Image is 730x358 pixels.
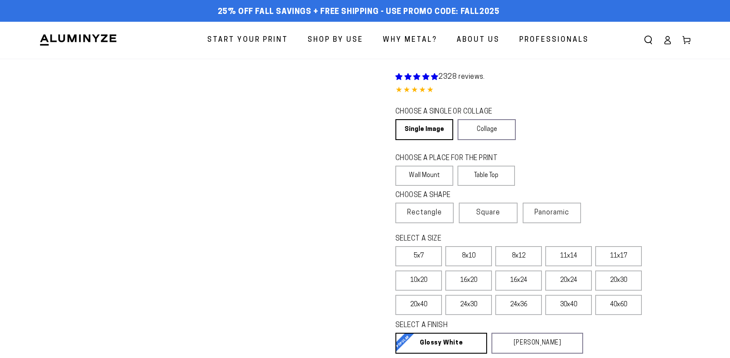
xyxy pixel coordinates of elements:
label: 16x24 [495,271,542,291]
a: About Us [450,29,506,52]
span: Shop By Use [308,34,363,47]
a: Collage [458,119,515,140]
a: [PERSON_NAME] [491,333,583,354]
div: 4.85 out of 5.0 stars [395,84,691,97]
span: Why Metal? [383,34,437,47]
legend: CHOOSE A SHAPE [395,191,508,201]
label: 20x40 [395,295,442,315]
span: 25% off FALL Savings + Free Shipping - Use Promo Code: FALL2025 [218,7,500,17]
span: Square [476,207,500,218]
span: Start Your Print [207,34,288,47]
span: Professionals [519,34,589,47]
label: 20x30 [595,271,642,291]
a: Professionals [513,29,595,52]
label: 40x60 [595,295,642,315]
legend: SELECT A SIZE [395,234,569,244]
label: 16x20 [445,271,492,291]
a: Glossy White [395,333,487,354]
label: 11x17 [595,246,642,266]
summary: Search our site [639,30,658,50]
a: Shop By Use [301,29,370,52]
label: 5x7 [395,246,442,266]
legend: SELECT A FINISH [395,321,562,331]
label: Wall Mount [395,166,453,186]
span: Rectangle [407,207,442,218]
label: 24x36 [495,295,542,315]
label: 11x14 [545,246,592,266]
a: Single Image [395,119,453,140]
a: Start Your Print [201,29,295,52]
a: Why Metal? [376,29,444,52]
label: 8x12 [495,246,542,266]
label: 30x40 [545,295,592,315]
label: 8x10 [445,246,492,266]
legend: CHOOSE A SINGLE OR COLLAGE [395,107,508,117]
label: 24x30 [445,295,492,315]
label: 20x24 [545,271,592,291]
label: Table Top [458,166,515,186]
legend: CHOOSE A PLACE FOR THE PRINT [395,154,507,164]
img: Aluminyze [39,33,117,47]
label: 10x20 [395,271,442,291]
span: About Us [457,34,500,47]
span: Panoramic [534,209,569,216]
